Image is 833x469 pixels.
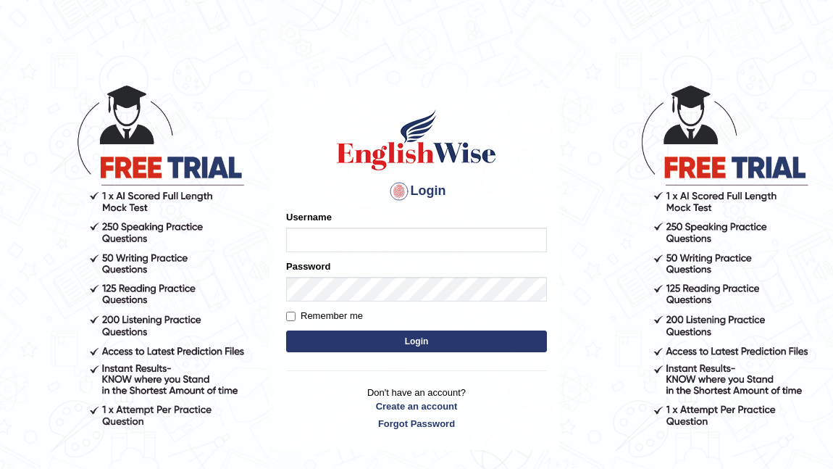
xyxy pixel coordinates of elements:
input: Remember me [286,312,296,321]
label: Username [286,210,332,224]
label: Password [286,260,330,273]
a: Forgot Password [286,417,547,431]
button: Login [286,331,547,352]
label: Remember me [286,309,363,323]
img: Logo of English Wise sign in for intelligent practice with AI [334,107,499,173]
p: Don't have an account? [286,386,547,431]
h4: Login [286,180,547,203]
a: Create an account [286,399,547,413]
